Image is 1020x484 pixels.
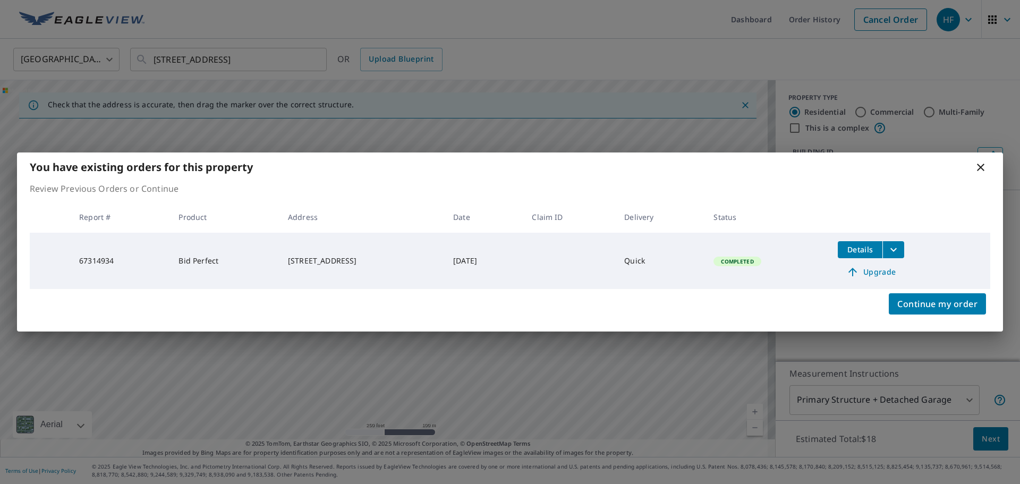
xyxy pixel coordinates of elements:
span: Continue my order [897,296,977,311]
th: Address [279,201,445,233]
span: Upgrade [844,266,898,278]
td: 67314934 [71,233,170,289]
th: Product [170,201,279,233]
th: Delivery [616,201,705,233]
th: Report # [71,201,170,233]
a: Upgrade [838,264,904,281]
b: You have existing orders for this property [30,160,253,174]
p: Review Previous Orders or Continue [30,182,990,195]
th: Status [705,201,829,233]
th: Claim ID [523,201,616,233]
th: Date [445,201,523,233]
button: Continue my order [889,293,986,315]
td: [DATE] [445,233,523,289]
button: detailsBtn-67314934 [838,241,882,258]
span: Details [844,244,876,254]
td: Quick [616,233,705,289]
span: Completed [715,258,760,265]
button: filesDropdownBtn-67314934 [882,241,904,258]
td: Bid Perfect [170,233,279,289]
div: [STREET_ADDRESS] [288,256,436,266]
